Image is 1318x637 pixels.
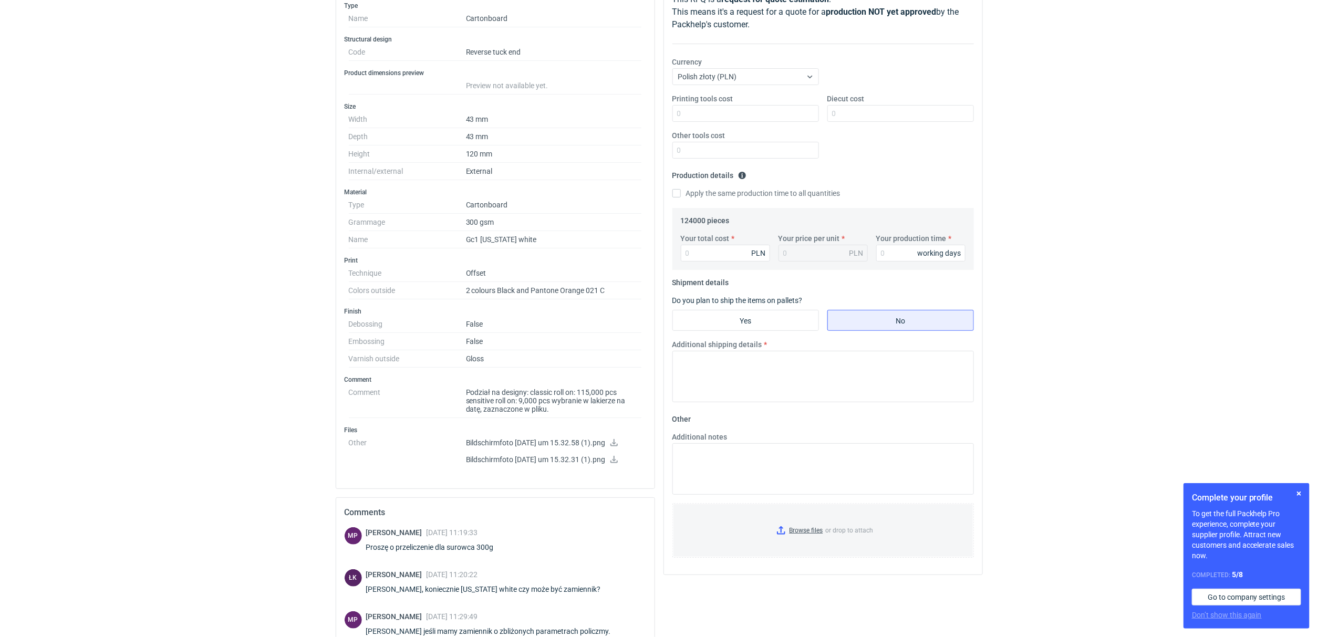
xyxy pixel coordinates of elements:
dt: Embossing [349,333,466,350]
p: To get the full Packhelp Pro experience, complete your supplier profile. Attract new customers an... [1192,508,1301,561]
dt: Width [349,111,466,128]
input: 0 [827,105,974,122]
h3: Files [345,426,646,434]
label: Do you plan to ship the items on pallets? [672,296,803,305]
dt: Name [349,10,466,27]
span: [PERSON_NAME] [366,570,427,579]
div: working days [918,248,961,258]
h3: Comment [345,375,646,384]
span: [DATE] 11:29:49 [427,612,478,621]
h2: Comments [345,506,646,519]
dt: Name [349,231,466,248]
dd: Gc1 [US_STATE] white [466,231,642,248]
dd: Gloss [466,350,642,368]
p: Bildschirmfoto [DATE] um 15.32.31 (1).png [466,455,642,465]
dd: 43 mm [466,111,642,128]
dt: Colors outside [349,282,466,299]
legend: Shipment details [672,274,729,287]
label: Yes [672,310,819,331]
label: Additional notes [672,432,728,442]
dt: Debossing [349,316,466,333]
h3: Material [345,188,646,196]
span: [DATE] 11:19:33 [427,528,478,537]
div: PLN [849,248,864,258]
dd: Podział na designy: classic roll on: 115,000 pcs sensitive roll on: 9,000 pcs wybranie w lakierze... [466,384,642,418]
dt: Comment [349,384,466,418]
div: Completed: [1192,569,1301,580]
label: No [827,310,974,331]
legend: 124000 pieces [681,212,730,225]
label: Your production time [876,233,947,244]
h3: Size [345,102,646,111]
div: Michał Palasek [345,611,362,629]
label: Additional shipping details [672,339,762,350]
dt: Depth [349,128,466,145]
div: PLN [752,248,766,258]
dt: Code [349,44,466,61]
span: [PERSON_NAME] [366,528,427,537]
label: Other tools cost [672,130,725,141]
label: Your total cost [681,233,730,244]
dd: Cartonboard [466,196,642,214]
label: Printing tools cost [672,93,733,104]
div: Łukasz Kowalski [345,569,362,587]
dd: Reverse tuck end [466,44,642,61]
dd: False [466,333,642,350]
dd: False [466,316,642,333]
input: 0 [681,245,770,262]
label: or drop to attach [673,504,973,557]
span: Polish złoty (PLN) [678,72,737,81]
dd: Cartonboard [466,10,642,27]
p: Bildschirmfoto [DATE] um 15.32.58 (1).png [466,438,642,448]
span: [DATE] 11:20:22 [427,570,478,579]
div: Michał Palasek [345,527,362,545]
label: Your price per unit [779,233,840,244]
figcaption: MP [345,527,362,545]
legend: Other [672,411,691,423]
dd: 43 mm [466,128,642,145]
label: Diecut cost [827,93,865,104]
input: 0 [876,245,966,262]
dt: Type [349,196,466,214]
button: Skip for now [1293,487,1305,500]
a: Go to company settings [1192,589,1301,605]
strong: 5 / 8 [1232,570,1243,579]
div: [PERSON_NAME], koniecznie [US_STATE] white czy może być zamiennik? [366,584,614,594]
dt: Internal/external [349,163,466,180]
dt: Other [349,434,466,472]
dt: Height [349,145,466,163]
dt: Varnish outside [349,350,466,368]
dd: External [466,163,642,180]
h1: Complete your profile [1192,492,1301,504]
h3: Type [345,2,646,10]
dd: 300 gsm [466,214,642,231]
dd: Offset [466,265,642,282]
dd: 2 colours Black and Pantone Orange 021 C [466,282,642,299]
figcaption: MP [345,611,362,629]
label: Currency [672,57,702,67]
h3: Structural design [345,35,646,44]
input: 0 [672,105,819,122]
label: Apply the same production time to all quantities [672,188,840,199]
h3: Finish [345,307,646,316]
span: Preview not available yet. [466,81,548,90]
input: 0 [672,142,819,159]
legend: Production details [672,167,746,180]
strong: production NOT yet approved [826,7,937,17]
h3: Product dimensions preview [345,69,646,77]
dt: Technique [349,265,466,282]
dt: Grammage [349,214,466,231]
div: Proszę o przeliczenie dla surowca 300g [366,542,506,552]
span: [PERSON_NAME] [366,612,427,621]
h3: Print [345,256,646,265]
button: Don’t show this again [1192,610,1262,620]
dd: 120 mm [466,145,642,163]
figcaption: ŁK [345,569,362,587]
